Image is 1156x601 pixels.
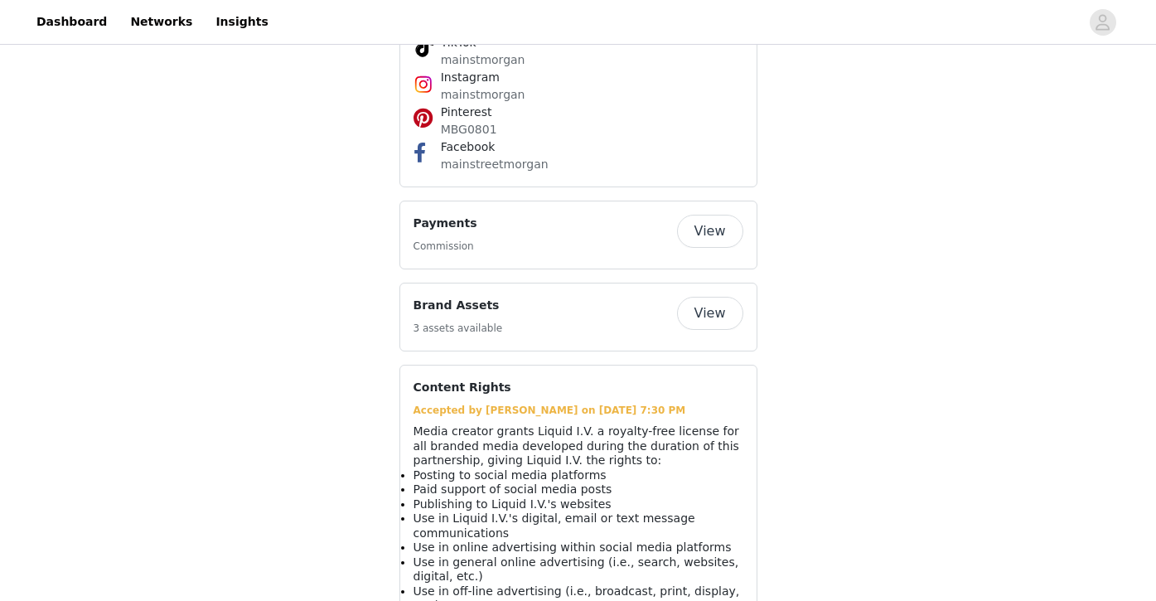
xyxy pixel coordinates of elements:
[399,201,757,269] div: Payments
[399,283,757,351] div: Brand Assets
[441,121,716,138] p: MBG0801
[120,3,202,41] a: Networks
[441,86,716,104] p: mainstmorgan
[414,379,511,396] h4: Content Rights
[441,156,716,173] p: mainstreetmorgan
[1095,9,1110,36] div: avatar
[414,239,477,254] h5: Commission
[414,511,695,540] span: Use in Liquid I.V.'s digital, email or text message communications
[677,297,743,330] button: View
[414,482,612,496] span: Paid support of social media posts
[441,69,716,86] h4: Instagram
[414,75,433,95] img: Instagram Icon
[27,3,117,41] a: Dashboard
[441,51,716,69] p: mainstmorgan
[677,215,743,248] button: View
[206,3,278,41] a: Insights
[414,424,739,467] span: Media creator grants Liquid I.V. a royalty-free license for all branded media developed during th...
[414,497,612,511] span: Publishing to Liquid I.V.'s websites
[414,297,503,314] h4: Brand Assets
[414,555,739,584] span: Use in general online advertising (i.e., search, websites, digital, etc.)
[414,468,607,482] span: Posting to social media platforms
[414,215,477,232] h4: Payments
[414,540,732,554] span: Use in online advertising within social media platforms
[414,403,743,418] div: Accepted by [PERSON_NAME] on [DATE] 7:30 PM
[414,321,503,336] h5: 3 assets available
[441,104,716,121] h4: Pinterest
[441,138,716,156] h4: Facebook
